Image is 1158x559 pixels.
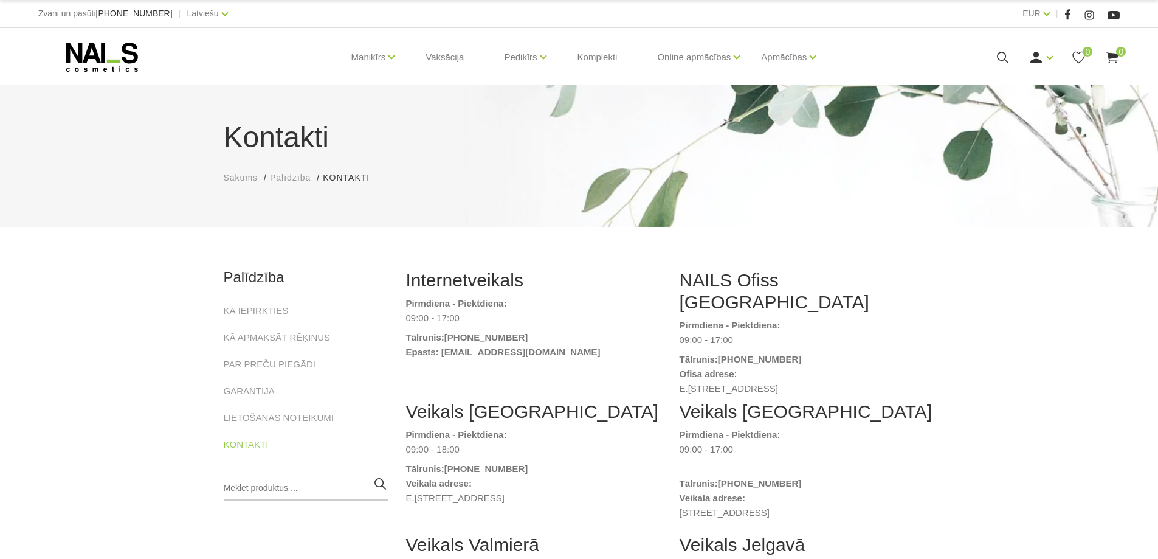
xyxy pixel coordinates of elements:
strong: Tālrunis: [406,464,444,474]
strong: Epasts: [EMAIL_ADDRESS][DOMAIN_NAME] [406,347,601,357]
a: GARANTIJA [224,384,275,398]
strong: Pirmdiena - Piektdiena: [406,298,507,308]
span: | [179,6,181,21]
dd: 09:00 - 17:00 [680,442,935,471]
strong: Tālrunis: [680,354,718,364]
span: Palīdzība [270,173,311,182]
strong: Tālrunis: [680,478,718,488]
h2: Veikals Valmierā [406,534,661,556]
dd: [STREET_ADDRESS] [680,505,935,520]
a: KONTAKTI [224,437,269,452]
span: 0 [1116,47,1126,57]
strong: Veikala adrese: [680,493,745,503]
span: Sākums [224,173,258,182]
a: Latviešu [187,6,219,21]
li: Kontakti [323,172,382,184]
a: Online apmācības [657,33,731,82]
a: Sākums [224,172,258,184]
dd: 09:00 - 17:00 [406,311,661,325]
a: 0 [1105,50,1120,65]
strong: Pirmdiena - Piektdiena: [680,320,781,330]
strong: : [441,332,444,342]
dd: 09:00 - 17:00 [680,333,935,347]
h1: Kontakti [224,116,935,159]
strong: Pirmdiena - Piektdiena: [680,429,781,440]
h2: Veikals Jelgavā [680,534,935,556]
a: Manikīrs [351,33,386,82]
a: KĀ APMAKSĀT RĒĶINUS [224,330,331,345]
h2: Veikals [GEOGRAPHIC_DATA] [406,401,661,423]
a: 0 [1071,50,1086,65]
a: [PHONE_NUMBER] [444,462,528,476]
strong: Pirmdiena - Piektdiena: [406,429,507,440]
h2: Veikals [GEOGRAPHIC_DATA] [680,401,935,423]
a: EUR [1022,6,1041,21]
dd: E.[STREET_ADDRESS] [406,491,661,505]
h2: Palīdzība [224,269,388,285]
a: Pedikīrs [504,33,537,82]
a: PAR PREČU PIEGĀDI [224,357,315,372]
dd: E.[STREET_ADDRESS] [680,381,935,396]
a: [PHONE_NUMBER] [718,476,802,491]
strong: Ofisa adrese: [680,369,737,379]
input: Meklēt produktus ... [224,476,388,501]
a: Palīdzība [270,172,311,184]
div: Zvani un pasūti [38,6,173,21]
a: LIETOŠANAS NOTEIKUMI [224,411,334,425]
strong: Veikala adrese: [406,478,472,488]
a: [PHONE_NUMBER] [96,9,173,18]
a: Vaksācija [416,28,474,86]
dd: 09:00 - 18:00 [406,442,661,457]
span: | [1056,6,1058,21]
a: Komplekti [568,28,627,86]
span: 0 [1083,47,1092,57]
strong: Tālrunis [406,332,441,342]
h2: Internetveikals [406,269,661,291]
h2: NAILS Ofiss [GEOGRAPHIC_DATA] [680,269,935,313]
a: [PHONE_NUMBER] [444,330,528,345]
a: Apmācības [761,33,807,82]
a: [PHONE_NUMBER] [718,352,802,367]
a: KĀ IEPIRKTIES [224,304,289,318]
